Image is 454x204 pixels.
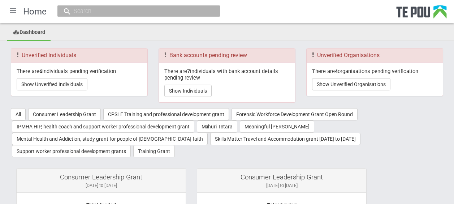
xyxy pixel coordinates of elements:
button: Meaningful [PERSON_NAME] [240,120,314,133]
div: Consumer Leadership Grant [22,174,180,180]
b: 7 [187,68,190,75]
button: Training Grant [133,145,175,157]
button: Mental Health and Addiction, study grant for people of [DEMOGRAPHIC_DATA] faith [12,133,208,145]
div: [DATE] to [DATE] [203,182,361,189]
button: All [11,108,26,120]
p: There are organisations pending verification [312,68,437,75]
div: Consumer Leadership Grant [203,174,361,180]
button: IPMHA HIP, health coach and support worker professional development grant [12,120,194,133]
button: Show Individuals [164,85,212,97]
button: Support worker professional development grants [12,145,131,157]
button: Consumer Leadership Grant [28,108,101,120]
a: Dashboard [7,25,51,41]
b: 4 [335,68,338,75]
button: CPSLE Training and professional development grant [103,108,229,120]
p: There are individuals pending verification [17,68,142,75]
h3: Unverified Organisations [312,52,437,59]
button: Show Unverified Organisations [312,78,390,90]
b: 6 [39,68,42,75]
button: Skills Matter Travel and Accommodation grant [DATE] to [DATE] [210,133,360,145]
button: Show Unverified Individuals [17,78,87,90]
input: Search [72,7,199,15]
h3: Bank accounts pending review [164,52,290,59]
div: [DATE] to [DATE] [22,182,180,189]
h3: Unverified Individuals [17,52,142,59]
button: Māhuri Tōtara [197,120,237,133]
p: There are individuals with bank account details pending review [164,68,290,81]
button: Forensic Workforce Development Grant Open Round [232,108,358,120]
